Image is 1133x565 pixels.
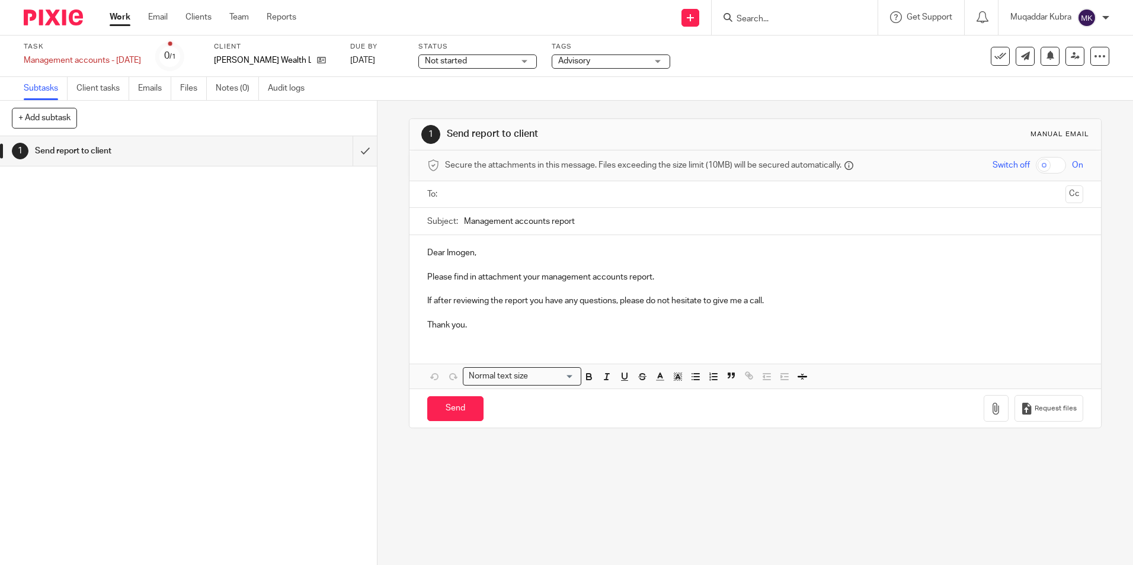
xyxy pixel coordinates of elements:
label: Client [214,42,335,52]
p: If after reviewing the report you have any questions, please do not hesitate to give me a call. [427,295,1083,307]
p: Thank you. [427,319,1083,331]
label: Due by [350,42,404,52]
label: Status [418,42,537,52]
input: Send [427,396,484,422]
div: 0 [164,49,176,63]
input: Search [735,14,842,25]
div: Manual email [1030,130,1089,139]
button: + Add subtask [12,108,77,128]
a: Subtasks [24,77,68,100]
button: Request files [1014,395,1083,422]
a: Emails [138,77,171,100]
h1: Send report to client [35,142,239,160]
a: Clients [185,11,212,23]
div: 1 [421,125,440,144]
div: Search for option [463,367,581,386]
a: Files [180,77,207,100]
a: Notes (0) [216,77,259,100]
div: Management accounts - [DATE] [24,54,141,66]
a: Work [110,11,130,23]
label: To: [427,188,440,200]
p: Please find in attachment your management accounts report. [427,271,1083,283]
span: Not started [425,57,467,65]
input: Search for option [532,370,574,383]
a: Team [229,11,249,23]
span: Normal text size [466,370,530,383]
div: Management accounts - August 2025 [24,54,141,66]
span: Switch off [993,159,1030,171]
div: 1 [12,143,28,159]
a: Audit logs [268,77,313,100]
span: Secure the attachments in this message. Files exceeding the size limit (10MB) will be secured aut... [445,159,841,171]
small: /1 [169,53,176,60]
label: Task [24,42,141,52]
img: svg%3E [1077,8,1096,27]
button: Cc [1065,185,1083,203]
h1: Send report to client [447,128,780,140]
label: Subject: [427,216,458,227]
span: Get Support [907,13,952,21]
span: Request files [1035,404,1077,413]
a: Email [148,11,168,23]
a: Client tasks [76,77,129,100]
a: Reports [267,11,296,23]
p: [PERSON_NAME] Wealth Ltd [214,54,311,66]
p: Muqaddar Kubra [1010,11,1071,23]
label: Tags [552,42,670,52]
span: Advisory [558,57,590,65]
span: [DATE] [350,56,375,65]
p: Dear Imogen, [427,247,1083,259]
img: Pixie [24,9,83,25]
span: On [1072,159,1083,171]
